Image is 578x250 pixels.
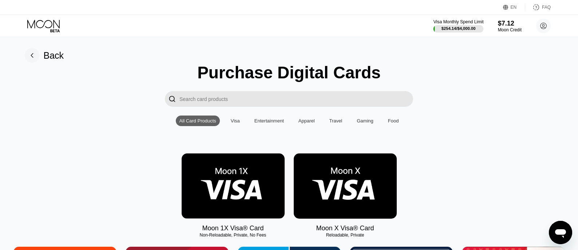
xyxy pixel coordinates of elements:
div: FAQ [525,4,551,11]
iframe: Button to launch messaging window [549,221,572,244]
div:  [165,91,179,107]
div: Food [388,118,399,124]
div: Travel [329,118,343,124]
div: Food [384,116,403,126]
div: All Card Products [176,116,220,126]
div: Gaming [353,116,377,126]
div: $7.12Moon Credit [498,20,522,32]
div: Moon X Visa® Card [316,224,374,232]
div: Non-Reloadable, Private, No Fees [182,233,285,238]
div: Apparel [295,116,318,126]
div: Back [44,50,64,61]
div: Visa Monthly Spend Limit$254.14/$4,000.00 [434,19,483,32]
div: Visa [227,116,244,126]
div: Purchase Digital Cards [197,63,381,82]
div: FAQ [542,5,551,10]
div: Moon Credit [498,27,522,32]
div: Entertainment [254,118,284,124]
div: Moon 1X Visa® Card [202,224,264,232]
div: Entertainment [251,116,288,126]
div: Visa [231,118,240,124]
div: $7.12 [498,20,522,27]
div:  [169,95,176,103]
input: Search card products [179,91,413,107]
div: All Card Products [179,118,216,124]
div: Visa Monthly Spend Limit [433,19,484,24]
div: Apparel [298,118,315,124]
div: EN [511,5,517,10]
div: Gaming [357,118,373,124]
div: EN [503,4,525,11]
div: $254.14 / $4,000.00 [442,26,476,31]
div: Travel [326,116,346,126]
div: Back [25,48,64,63]
div: Reloadable, Private [294,233,397,238]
